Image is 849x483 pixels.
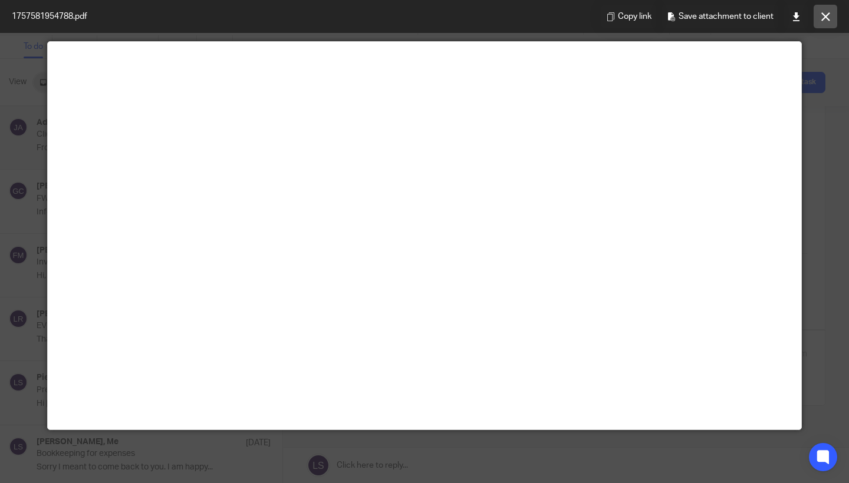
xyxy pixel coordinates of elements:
span: Copy link [618,9,651,24]
a: [PERSON_NAME][EMAIL_ADDRESS][DOMAIN_NAME] [6,278,185,286]
button: Save attachment to client [662,5,778,28]
button: Copy link [601,5,656,28]
span: Save attachment to client [679,9,774,24]
span: 1757581954788.pdf [12,11,87,22]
